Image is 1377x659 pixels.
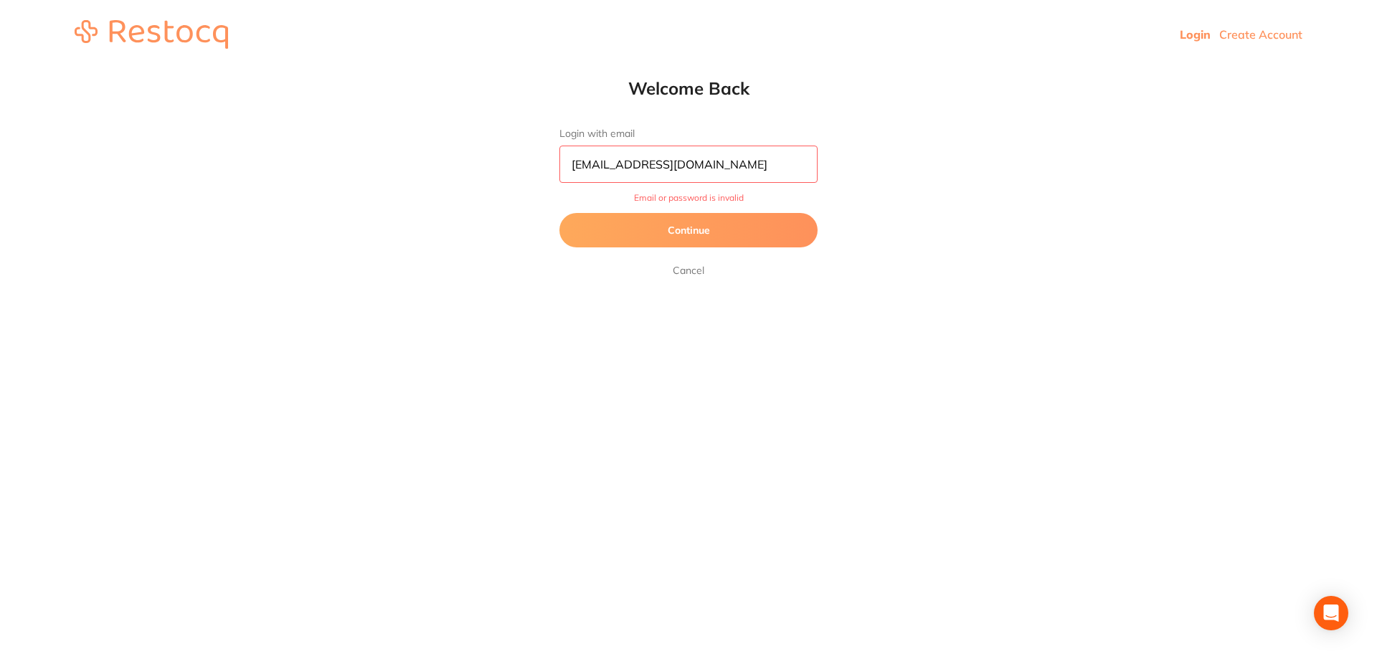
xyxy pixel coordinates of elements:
[559,213,818,247] button: Continue
[1180,27,1211,42] a: Login
[531,77,846,99] h1: Welcome Back
[670,262,707,279] a: Cancel
[559,128,818,140] label: Login with email
[559,193,818,203] span: Email or password is invalid
[1219,27,1302,42] a: Create Account
[1314,596,1348,630] div: Open Intercom Messenger
[75,20,228,49] img: restocq_logo.svg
